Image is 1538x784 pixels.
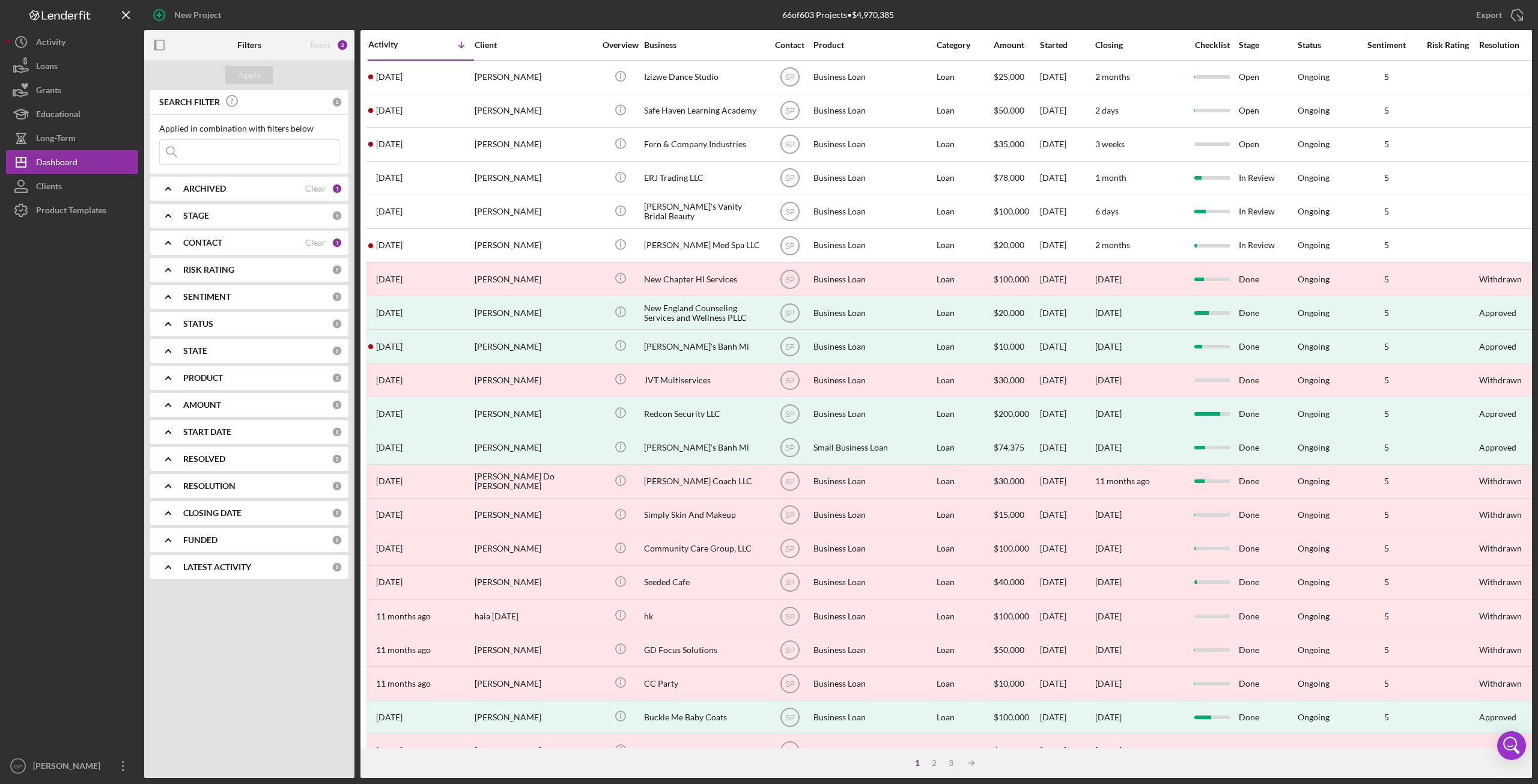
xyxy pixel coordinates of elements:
[1298,308,1330,318] div: Ongoing
[994,364,1039,396] div: $30,000
[183,184,226,193] b: ARCHIVED
[1187,40,1238,50] div: Checklist
[937,600,992,632] div: Loan
[1040,533,1094,565] div: [DATE]
[1095,476,1150,486] time: 11 months ago
[644,40,764,50] div: Business
[644,330,764,362] div: [PERSON_NAME]'s Banh Mi
[475,634,595,666] div: [PERSON_NAME]
[1239,600,1296,632] div: Done
[1479,544,1522,553] div: Withdrawn
[1095,409,1122,419] div: [DATE]
[994,61,1039,93] div: $25,000
[813,95,934,127] div: Business Loan
[475,600,595,632] div: haia [DATE]
[1357,207,1417,216] div: 5
[1239,364,1296,396] div: Done
[813,533,934,565] div: Business Loan
[644,297,764,329] div: New England Counseling Services and Wellness PLLC
[475,61,595,93] div: [PERSON_NAME]
[1040,466,1094,497] div: [DATE]
[1479,342,1516,351] div: Approved
[644,398,764,430] div: Redcon Security LLC
[785,376,794,384] text: SP
[36,102,81,129] div: Educational
[1239,466,1296,497] div: Done
[1298,375,1330,385] div: Ongoing
[376,207,403,216] time: 2025-06-25 14:58
[1095,240,1130,250] time: 2 months
[785,275,794,284] text: SP
[1357,409,1417,419] div: 5
[1298,207,1330,216] div: Ongoing
[813,263,934,295] div: Business Loan
[1357,139,1417,149] div: 5
[785,342,794,351] text: SP
[475,162,595,194] div: [PERSON_NAME]
[785,579,794,587] text: SP
[1239,129,1296,160] div: Open
[785,511,794,520] text: SP
[144,3,233,27] button: New Project
[937,196,992,228] div: Loan
[183,562,251,572] b: LATEST ACTIVITY
[813,196,934,228] div: Business Loan
[1357,106,1417,115] div: 5
[475,533,595,565] div: [PERSON_NAME]
[1239,263,1296,295] div: Done
[376,72,403,82] time: 2025-07-23 18:58
[6,126,138,150] a: Long-Term
[1095,577,1122,587] time: [DATE]
[305,184,326,193] div: Clear
[813,432,934,464] div: Small Business Loan
[813,398,934,430] div: Business Loan
[376,409,403,419] time: 2025-04-02 17:17
[332,345,342,356] div: 0
[1239,432,1296,464] div: Done
[332,508,342,518] div: 0
[994,499,1039,531] div: $15,000
[1239,297,1296,329] div: Done
[644,634,764,666] div: GD Focus Solutions
[994,330,1039,362] div: $10,000
[183,400,221,410] b: AMOUNT
[6,102,138,126] button: Educational
[1095,308,1122,318] div: [DATE]
[1479,409,1516,419] div: Approved
[475,95,595,127] div: [PERSON_NAME]
[183,427,231,437] b: START DATE
[1040,567,1094,598] div: [DATE]
[376,173,403,183] time: 2025-07-02 14:31
[813,297,934,329] div: Business Loan
[376,240,403,250] time: 2025-06-20 14:32
[1357,612,1417,621] div: 5
[36,150,78,177] div: Dashboard
[1095,342,1122,351] div: [DATE]
[475,330,595,362] div: [PERSON_NAME]
[6,198,138,222] a: Product Templates
[1357,40,1417,50] div: Sentiment
[6,174,138,198] a: Clients
[937,129,992,160] div: Loan
[937,297,992,329] div: Loan
[767,40,812,50] div: Contact
[1298,409,1330,419] div: Ongoing
[1479,40,1537,50] div: Resolution
[937,61,992,93] div: Loan
[785,242,794,250] text: SP
[1040,40,1094,50] div: Started
[183,265,234,275] b: RISK RATING
[376,375,403,385] time: 2025-04-09 18:26
[813,229,934,261] div: Business Loan
[1298,106,1330,115] div: Ongoing
[785,208,794,216] text: SP
[183,211,209,220] b: STAGE
[1357,510,1417,520] div: 5
[6,78,138,102] a: Grants
[937,162,992,194] div: Loan
[813,499,934,531] div: Business Loan
[183,292,231,302] b: SENTIMENT
[785,174,794,183] text: SP
[376,476,403,486] time: 2024-11-21 02:19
